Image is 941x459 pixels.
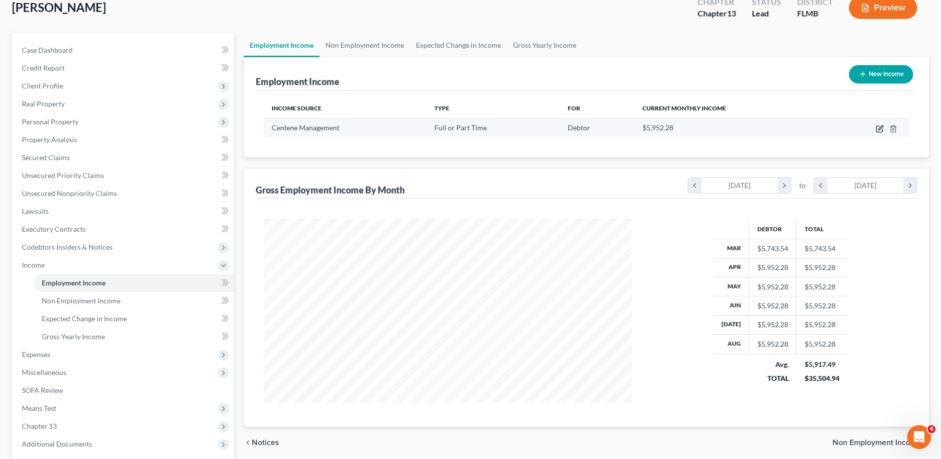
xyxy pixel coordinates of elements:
a: Secured Claims [14,149,234,167]
a: Gross Yearly Income [34,328,234,346]
a: Credit Report [14,59,234,77]
a: Lawsuits [14,202,234,220]
th: Jun [714,296,749,315]
span: Lawsuits [22,207,49,215]
span: Income [22,261,45,269]
span: Gross Yearly Income [42,332,105,341]
span: Personal Property [22,117,79,126]
a: Expected Change in Income [410,33,507,57]
span: Type [434,104,449,112]
span: Debtor [568,123,590,132]
a: Employment Income [244,33,319,57]
span: Full or Part Time [434,123,487,132]
div: Employment Income [256,76,339,88]
span: Client Profile [22,82,63,90]
span: Current Monthly Income [642,104,726,112]
i: chevron_left [814,178,828,193]
span: Codebtors Insiders & Notices [22,243,112,251]
th: [DATE] [714,315,749,334]
span: Non Employment Income [833,439,921,447]
div: $5,952.28 [757,339,788,349]
span: Property Analysis [22,135,77,144]
span: 13 [727,8,736,18]
div: $5,952.28 [757,282,788,292]
span: Unsecured Nonpriority Claims [22,189,117,197]
a: Unsecured Priority Claims [14,167,234,184]
span: For [568,104,580,112]
span: 4 [928,425,936,433]
div: Avg. [757,360,789,369]
span: Credit Report [22,64,65,72]
span: Additional Documents [22,440,92,448]
div: Lead [752,8,781,19]
span: Executory Contracts [22,225,86,233]
td: $5,952.28 [797,277,847,296]
a: Expected Change in Income [34,310,234,328]
div: FLMB [797,8,833,19]
span: Secured Claims [22,153,70,162]
span: $5,952.28 [642,123,673,132]
div: $5,743.54 [757,244,788,254]
span: to [799,181,806,190]
a: Executory Contracts [14,220,234,238]
div: $35,504.94 [805,373,839,383]
div: [DATE] [702,178,778,193]
a: Case Dashboard [14,41,234,59]
a: Unsecured Nonpriority Claims [14,184,234,202]
th: May [714,277,749,296]
td: $5,952.28 [797,258,847,277]
span: Case Dashboard [22,46,73,54]
th: Apr [714,258,749,277]
th: Total [797,219,847,239]
i: chevron_right [903,178,917,193]
td: $5,952.28 [797,315,847,334]
a: Gross Yearly Income [507,33,582,57]
a: SOFA Review [14,381,234,399]
span: Notices [252,439,279,447]
span: Expected Change in Income [42,314,127,323]
th: Aug [714,335,749,354]
div: TOTAL [757,373,789,383]
iframe: Intercom live chat [907,425,931,449]
span: Non Employment Income [42,296,120,305]
span: Centene Management [272,123,339,132]
span: SOFA Review [22,386,63,394]
button: New Income [849,65,913,84]
div: $5,952.28 [757,301,788,311]
div: Chapter [698,8,736,19]
i: chevron_left [688,178,702,193]
div: $5,952.28 [757,263,788,273]
a: Employment Income [34,274,234,292]
div: Gross Employment Income By Month [256,184,405,196]
div: $5,952.28 [757,320,788,330]
td: $5,952.28 [797,296,847,315]
th: Mar [714,239,749,258]
button: Non Employment Income chevron_right [833,439,929,447]
button: chevron_left Notices [244,439,279,447]
span: Chapter 13 [22,422,57,430]
span: Expenses [22,350,50,359]
span: Real Property [22,99,65,108]
span: Miscellaneous [22,368,66,376]
th: Debtor [749,219,797,239]
i: chevron_right [777,178,791,193]
i: chevron_left [244,439,252,447]
td: $5,743.54 [797,239,847,258]
span: Employment Income [42,278,105,287]
td: $5,952.28 [797,335,847,354]
span: Unsecured Priority Claims [22,171,104,180]
a: Non Employment Income [319,33,410,57]
span: Means Test [22,404,56,412]
span: Income Source [272,104,321,112]
a: Property Analysis [14,131,234,149]
div: [DATE] [828,178,904,193]
div: $5,917.49 [805,360,839,369]
a: Non Employment Income [34,292,234,310]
